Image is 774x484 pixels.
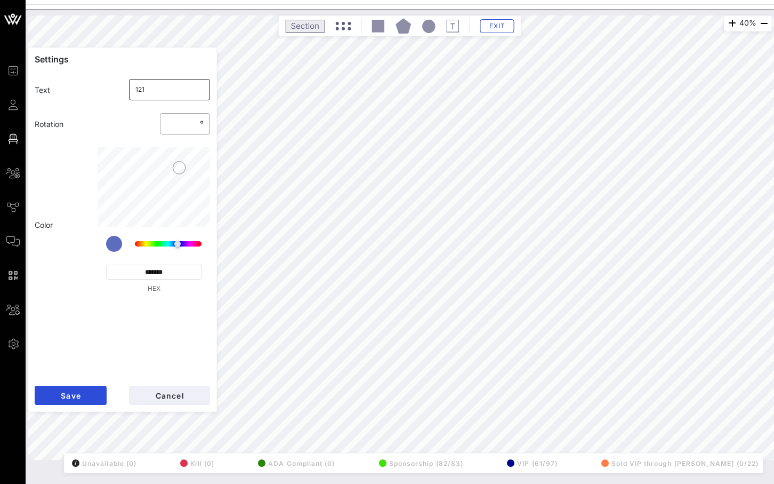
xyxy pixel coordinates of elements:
div: Color [28,213,91,237]
button: Save [35,386,107,405]
span: Exit [487,22,507,30]
span: Cancel [155,391,184,400]
div: 40% [724,15,772,31]
p: Settings [35,54,210,64]
div: ° [198,118,204,129]
div: Text [28,78,123,102]
span: HEX [147,284,160,293]
div: Rotation [28,112,123,136]
button: Exit [480,19,514,33]
button: Cancel [129,386,210,405]
span: Save [60,391,81,400]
